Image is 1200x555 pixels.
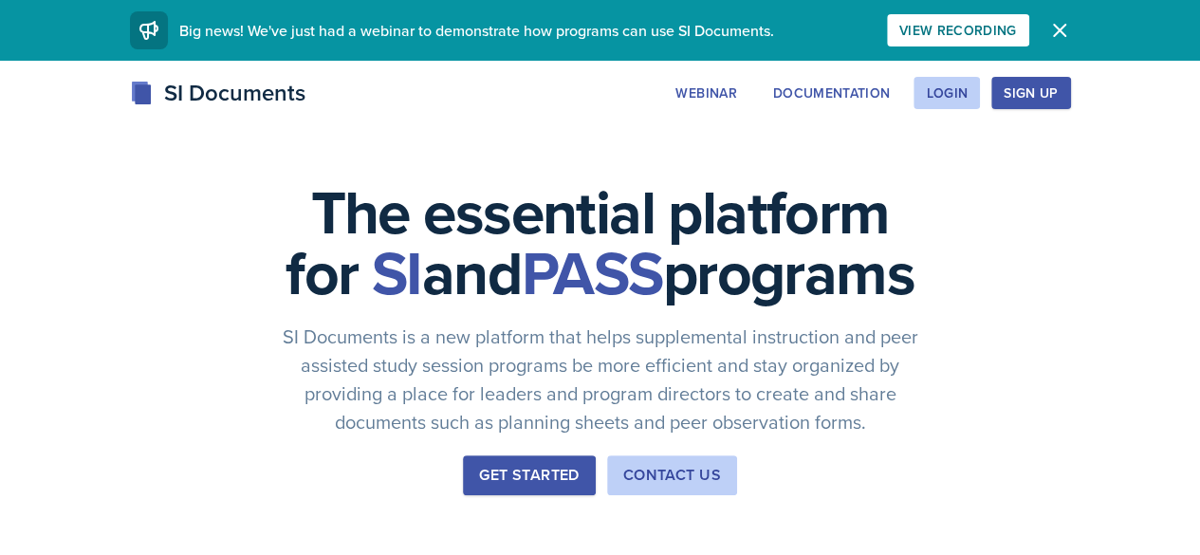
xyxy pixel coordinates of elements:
[675,85,736,101] div: Webinar
[773,85,891,101] div: Documentation
[887,14,1029,46] button: View Recording
[623,464,721,487] div: Contact Us
[463,455,595,495] button: Get Started
[761,77,903,109] button: Documentation
[991,77,1070,109] button: Sign Up
[1004,85,1058,101] div: Sign Up
[914,77,980,109] button: Login
[479,464,579,487] div: Get Started
[663,77,748,109] button: Webinar
[899,23,1017,38] div: View Recording
[130,76,305,110] div: SI Documents
[179,20,774,41] span: Big news! We've just had a webinar to demonstrate how programs can use SI Documents.
[926,85,968,101] div: Login
[607,455,737,495] button: Contact Us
